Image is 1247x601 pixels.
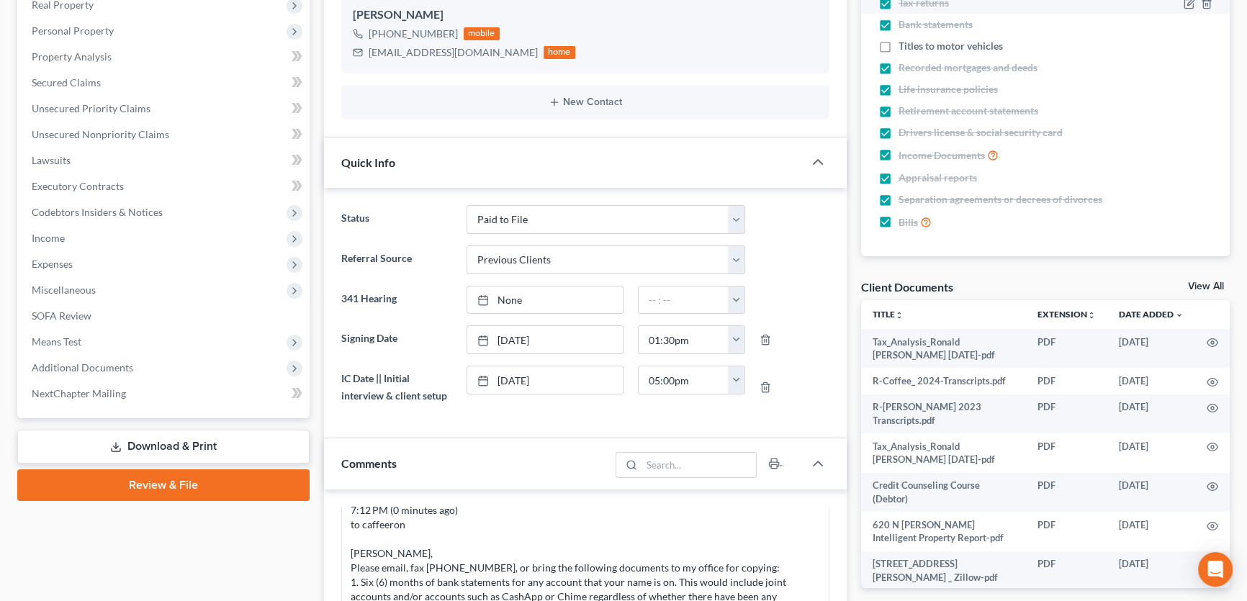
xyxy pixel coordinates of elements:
[1107,473,1195,512] td: [DATE]
[20,173,310,199] a: Executory Contracts
[639,326,729,353] input: -- : --
[20,303,310,329] a: SOFA Review
[20,381,310,407] a: NextChapter Mailing
[899,17,973,32] span: Bank statements
[899,215,918,230] span: Bills
[353,6,818,24] div: [PERSON_NAME]
[369,45,538,60] div: [EMAIL_ADDRESS][DOMAIN_NAME]
[32,24,114,37] span: Personal Property
[899,82,998,96] span: Life insurance policies
[1087,311,1096,320] i: unfold_more
[1026,368,1107,394] td: PDF
[467,286,622,314] a: None
[899,192,1102,207] span: Separation agreements or decrees of divorces
[639,286,729,314] input: -- : --
[32,309,91,322] span: SOFA Review
[1026,551,1107,591] td: PDF
[1175,311,1184,320] i: expand_more
[334,325,459,354] label: Signing Date
[899,39,1003,53] span: Titles to motor vehicles
[1026,394,1107,434] td: PDF
[899,104,1038,118] span: Retirement account statements
[861,473,1027,512] td: Credit Counseling Course (Debtor)
[861,368,1027,394] td: R-Coffee_ 2024-Transcripts.pdf
[32,154,71,166] span: Lawsuits
[544,46,575,59] div: home
[899,125,1063,140] span: Drivers license & social security card
[20,96,310,122] a: Unsecured Priority Claims
[32,284,96,296] span: Miscellaneous
[899,148,985,163] span: Income Documents
[1107,433,1195,473] td: [DATE]
[861,551,1027,591] td: [STREET_ADDRESS][PERSON_NAME] _ Zillow-pdf
[20,122,310,148] a: Unsecured Nonpriority Claims
[861,329,1027,369] td: Tax_Analysis_Ronald [PERSON_NAME] [DATE]-pdf
[32,387,126,399] span: NextChapter Mailing
[32,361,133,374] span: Additional Documents
[20,148,310,173] a: Lawsuits
[641,453,756,477] input: Search...
[861,279,953,294] div: Client Documents
[1107,368,1195,394] td: [DATE]
[899,60,1037,75] span: Recorded mortgages and deeds
[341,456,397,470] span: Comments
[1026,512,1107,551] td: PDF
[873,309,904,320] a: Titleunfold_more
[1107,512,1195,551] td: [DATE]
[334,286,459,315] label: 341 Hearing
[1026,329,1107,369] td: PDF
[369,27,458,41] div: [PHONE_NUMBER]
[895,311,904,320] i: unfold_more
[32,232,65,244] span: Income
[17,469,310,501] a: Review & File
[1119,309,1184,320] a: Date Added expand_more
[861,433,1027,473] td: Tax_Analysis_Ronald [PERSON_NAME] [DATE]-pdf
[32,258,73,270] span: Expenses
[1107,329,1195,369] td: [DATE]
[20,70,310,96] a: Secured Claims
[639,366,729,394] input: -- : --
[464,27,500,40] div: mobile
[861,512,1027,551] td: 620 N [PERSON_NAME] Intelligent Property Report-pdf
[32,335,81,348] span: Means Test
[861,394,1027,434] td: R-[PERSON_NAME] 2023 Transcripts.pdf
[17,430,310,464] a: Download & Print
[32,206,163,218] span: Codebtors Insiders & Notices
[1037,309,1096,320] a: Extensionunfold_more
[1107,394,1195,434] td: [DATE]
[334,245,459,274] label: Referral Source
[32,102,150,114] span: Unsecured Priority Claims
[334,366,459,409] label: IC Date || Initial interview & client setup
[341,155,395,169] span: Quick Info
[32,128,169,140] span: Unsecured Nonpriority Claims
[32,50,112,63] span: Property Analysis
[1188,281,1224,292] a: View All
[1026,473,1107,512] td: PDF
[32,180,124,192] span: Executory Contracts
[32,76,101,89] span: Secured Claims
[1026,433,1107,473] td: PDF
[467,326,622,353] a: [DATE]
[353,96,818,108] button: New Contact
[899,171,977,185] span: Appraisal reports
[20,44,310,70] a: Property Analysis
[467,366,622,394] a: [DATE]
[1107,551,1195,591] td: [DATE]
[1198,552,1233,587] div: Open Intercom Messenger
[334,205,459,234] label: Status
